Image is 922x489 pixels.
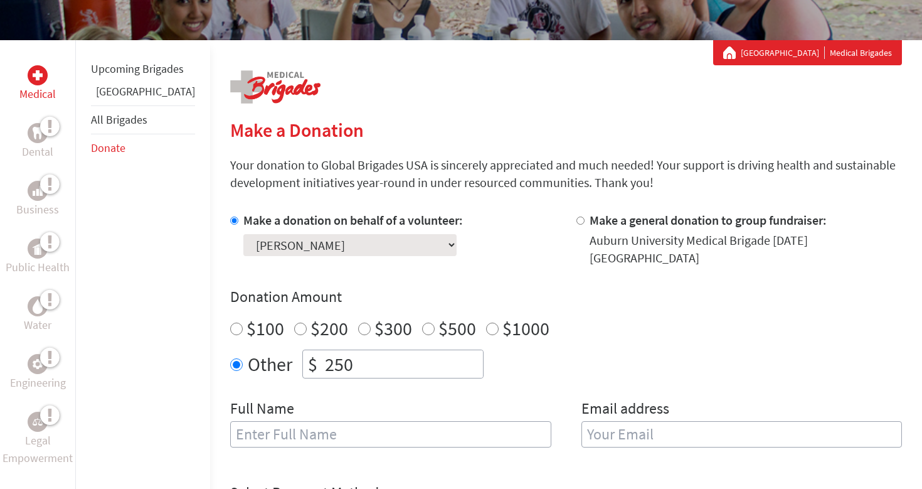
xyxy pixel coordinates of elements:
[28,296,48,316] div: Water
[374,316,412,340] label: $300
[581,399,669,421] label: Email address
[322,350,483,378] input: Enter Amount
[6,239,70,276] a: Public HealthPublic Health
[96,84,195,99] a: [GEOGRAPHIC_DATA]
[10,354,66,392] a: EngineeringEngineering
[33,70,43,80] img: Medical
[28,181,48,201] div: Business
[19,65,56,103] a: MedicalMedical
[91,83,195,105] li: Ghana
[3,432,73,467] p: Legal Empowerment
[230,119,902,141] h2: Make a Donation
[33,127,43,139] img: Dental
[230,399,294,421] label: Full Name
[28,123,48,143] div: Dental
[91,134,195,162] li: Donate
[28,65,48,85] div: Medical
[438,316,476,340] label: $500
[310,316,348,340] label: $200
[3,412,73,467] a: Legal EmpowermentLegal Empowerment
[248,350,292,379] label: Other
[33,242,43,255] img: Public Health
[6,259,70,276] p: Public Health
[22,123,53,161] a: DentalDental
[91,55,195,83] li: Upcoming Brigades
[230,287,902,307] h4: Donation Amount
[33,418,43,426] img: Legal Empowerment
[16,181,59,218] a: BusinessBusiness
[590,212,827,228] label: Make a general donation to group fundraiser:
[16,201,59,218] p: Business
[91,112,147,127] a: All Brigades
[230,156,902,191] p: Your donation to Global Brigades USA is sincerely appreciated and much needed! Your support is dr...
[91,105,195,134] li: All Brigades
[24,316,51,334] p: Water
[243,212,463,228] label: Make a donation on behalf of a volunteer:
[246,316,284,340] label: $100
[91,141,125,155] a: Donate
[24,296,51,334] a: WaterWater
[502,316,549,340] label: $1000
[28,239,48,259] div: Public Health
[581,421,903,448] input: Your Email
[230,421,551,448] input: Enter Full Name
[723,46,892,59] div: Medical Brigades
[230,70,321,104] img: logo-medical.png
[33,359,43,369] img: Engineering
[19,85,56,103] p: Medical
[10,374,66,392] p: Engineering
[91,62,184,76] a: Upcoming Brigades
[33,186,43,196] img: Business
[590,232,903,267] div: Auburn University Medical Brigade [DATE] [GEOGRAPHIC_DATA]
[22,143,53,161] p: Dental
[33,299,43,313] img: Water
[28,412,48,432] div: Legal Empowerment
[303,350,322,378] div: $
[741,46,825,59] a: [GEOGRAPHIC_DATA]
[28,354,48,374] div: Engineering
